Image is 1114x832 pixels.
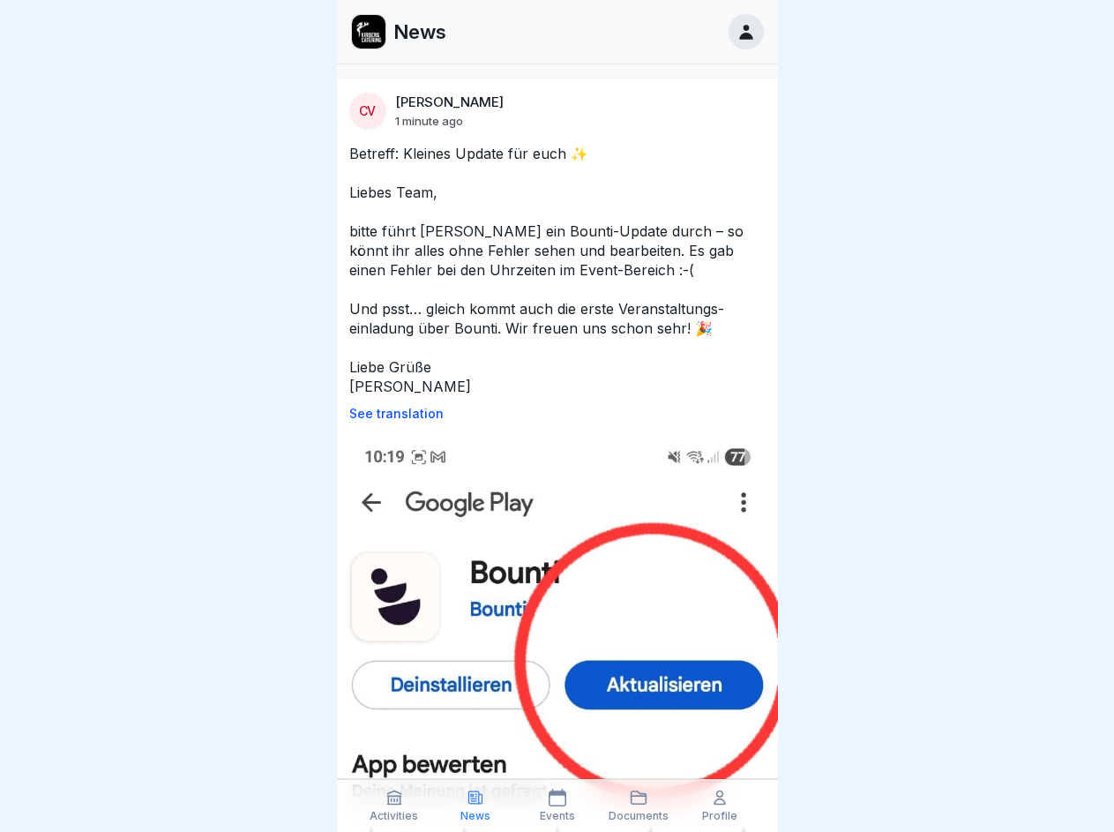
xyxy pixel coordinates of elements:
div: CV [349,93,386,130]
p: 1 minute ago [395,114,463,128]
p: News [460,810,490,822]
img: ewxb9rjzulw9ace2na8lwzf2.png [352,15,385,49]
p: News [393,20,446,43]
p: [PERSON_NAME] [395,94,504,110]
p: Events [540,810,575,822]
p: Documents [609,810,669,822]
p: Profile [702,810,737,822]
p: See translation [349,407,766,421]
p: Activities [370,810,418,822]
p: Betreff: Kleines Update für euch ✨ Liebes Team, bitte führt [PERSON_NAME] ein Bounti-Update durch... [349,144,766,396]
